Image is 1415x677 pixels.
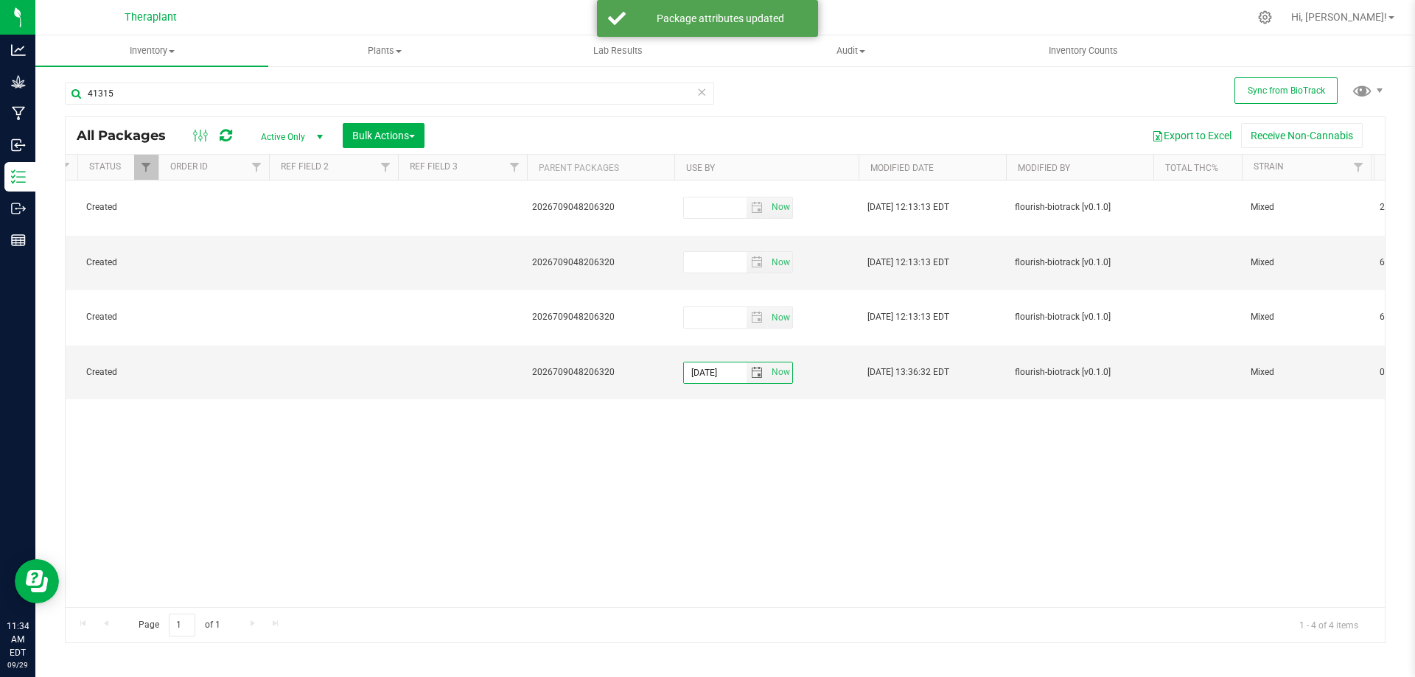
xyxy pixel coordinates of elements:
span: Plants [269,44,500,57]
span: flourish-biotrack [v0.1.0] [1015,200,1145,214]
a: Order Id [170,161,208,172]
span: select [768,252,792,273]
input: 1 [169,614,195,636]
inline-svg: Outbound [11,201,26,216]
span: Theraplant [125,11,177,24]
a: Total THC% [1165,163,1218,173]
p: 09/29 [7,659,29,670]
a: Inventory Counts [967,35,1200,66]
a: Audit [734,35,967,66]
span: Inventory Counts [1029,44,1138,57]
p: 11:34 AM EDT [7,620,29,659]
span: select [747,362,768,383]
a: Strain [1254,161,1284,172]
span: [DATE] 12:13:13 EDT [867,200,949,214]
inline-svg: Manufacturing [11,106,26,121]
span: Mixed [1251,200,1362,214]
span: flourish-biotrack [v0.1.0] [1015,256,1145,270]
span: Set Current date [768,252,793,273]
span: Page of 1 [126,614,232,636]
span: Mixed [1251,365,1362,379]
th: Parent Packages [527,155,674,180]
span: flourish-biotrack [v0.1.0] [1015,365,1145,379]
span: [DATE] 12:13:13 EDT [867,256,949,270]
a: Ref Field 3 [410,161,458,172]
div: Value 1: 2026709048206320 [532,256,670,270]
span: select [747,197,768,218]
a: Filter [374,155,398,180]
a: Status [89,161,121,172]
a: Filter [134,155,158,180]
div: Package attributes updated [634,11,807,26]
span: Lab Results [573,44,663,57]
inline-svg: Inventory [11,169,26,184]
span: select [768,362,792,383]
span: select [747,307,768,328]
span: Mixed [1251,310,1362,324]
span: 1 - 4 of 4 items [1288,614,1370,636]
span: Clear [696,83,707,102]
a: Use By [686,163,715,173]
span: Hi, [PERSON_NAME]! [1291,11,1387,23]
a: Lab Results [501,35,734,66]
span: flourish-biotrack [v0.1.0] [1015,310,1145,324]
span: Set Current date [768,362,793,383]
a: Filter [245,155,269,180]
span: Sync from BioTrack [1248,85,1325,96]
button: Sync from BioTrack [1234,77,1338,104]
span: Set Current date [768,197,793,218]
a: Filter [503,155,527,180]
span: select [747,252,768,273]
span: Created [86,310,150,324]
span: Set Current date [768,307,793,329]
inline-svg: Reports [11,233,26,248]
a: Ref Field 2 [281,161,329,172]
button: Bulk Actions [343,123,424,148]
button: Export to Excel [1142,123,1241,148]
inline-svg: Inbound [11,138,26,152]
span: Created [86,200,150,214]
iframe: Resource center [15,559,59,603]
span: Bulk Actions [352,130,415,141]
span: select [768,307,792,328]
span: [DATE] 13:36:32 EDT [867,365,949,379]
div: Value 1: 2026709048206320 [532,310,670,324]
span: Created [86,256,150,270]
a: Inventory [35,35,268,66]
span: Inventory [35,44,268,57]
span: Audit [735,44,966,57]
inline-svg: Analytics [11,43,26,57]
span: All Packages [77,127,181,144]
a: Modified Date [870,163,934,173]
span: Mixed [1251,256,1362,270]
a: Modified By [1018,163,1070,173]
input: Search Package ID, Item Name, SKU, Lot or Part Number... [65,83,714,105]
span: Created [86,365,150,379]
div: Value 1: 2026709048206320 [532,200,670,214]
div: Manage settings [1256,10,1274,24]
span: select [768,197,792,218]
button: Receive Non-Cannabis [1241,123,1363,148]
a: Plants [268,35,501,66]
span: [DATE] 12:13:13 EDT [867,310,949,324]
a: Filter [53,155,77,180]
a: Filter [1346,155,1371,180]
inline-svg: Grow [11,74,26,89]
div: Value 1: 2026709048206320 [532,365,670,379]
